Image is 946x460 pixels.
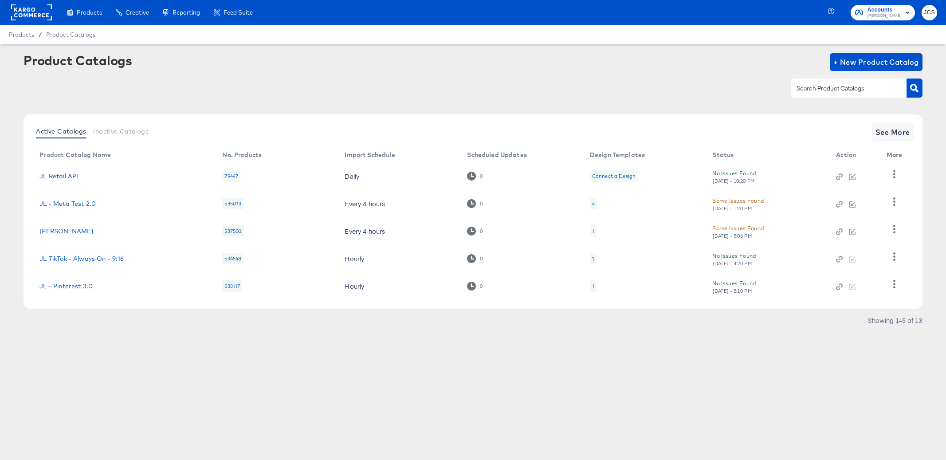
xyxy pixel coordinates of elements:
th: More [879,148,913,162]
div: 534548 [222,253,243,264]
div: No. Products [222,151,262,158]
div: 4 [590,198,597,209]
div: Some Issues Found [712,196,764,205]
div: Some Issues Found [712,224,764,233]
div: Showing 1–5 of 13 [867,317,922,323]
span: + New Product Catalog [833,56,919,68]
th: Status [705,148,829,162]
span: JCS [925,8,934,18]
a: Product Catalogs [46,31,95,38]
span: Creative [126,9,149,16]
div: 0 [467,282,483,290]
a: JL Retail API [39,173,78,180]
div: 533117 [222,280,242,292]
button: JCS [922,5,937,20]
div: Design Templates [590,151,645,158]
button: Accounts[PERSON_NAME] [851,5,915,20]
div: 0 [467,199,483,208]
div: 4 [592,200,595,207]
td: Every 4 hours [338,217,460,245]
div: Connect a Design [592,173,636,180]
td: Hourly [338,245,460,272]
div: Product Catalog Name [39,151,111,158]
div: Connect a Design [590,170,638,182]
a: JL - Pinterest 3.0 [39,283,93,290]
span: Feed Suite [224,9,253,16]
div: 1 [592,228,594,235]
div: Scheduled Updates [467,151,527,158]
div: 0 [479,173,483,179]
th: Action [829,148,879,162]
td: Hourly [338,272,460,300]
div: 1 [590,225,597,237]
span: Reporting [173,9,200,16]
div: 1 [592,283,594,290]
a: JL - Meta Test 2.0 [39,200,96,207]
button: Some Issues Found[DATE] - 1:20 PM [712,196,764,212]
button: Some Issues Found[DATE] - 5:06 PM [712,224,764,239]
div: Product Catalogs [24,53,132,67]
div: 1 [590,280,597,292]
span: Accounts [867,5,902,15]
div: Import Schedule [345,151,395,158]
div: 0 [467,254,483,263]
div: 537502 [222,225,244,237]
div: [DATE] - 1:20 PM [712,205,752,212]
span: Products [9,31,34,38]
div: 0 [479,283,483,289]
div: 0 [479,201,483,207]
div: 0 [467,227,483,235]
div: 1 [592,255,594,262]
div: 535013 [222,198,243,209]
button: + New Product Catalog [830,53,922,71]
span: Inactive Catalogs [93,128,149,135]
span: See More [875,126,910,138]
div: 79447 [222,170,240,182]
td: Daily [338,162,460,190]
a: [PERSON_NAME] [39,228,93,235]
span: / [34,31,46,38]
div: 0 [467,172,483,180]
div: 0 [479,256,483,262]
span: Products [77,9,102,16]
div: 1 [590,253,597,264]
span: Active Catalogs [36,128,86,135]
button: See More [872,123,914,141]
div: 0 [479,228,483,234]
a: JL TikTok - Always On - 9:16 [39,255,124,262]
div: [DATE] - 5:06 PM [712,233,752,239]
td: Every 4 hours [338,190,460,217]
span: [PERSON_NAME] [867,12,902,20]
input: Search Product Catalogs [795,83,889,94]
